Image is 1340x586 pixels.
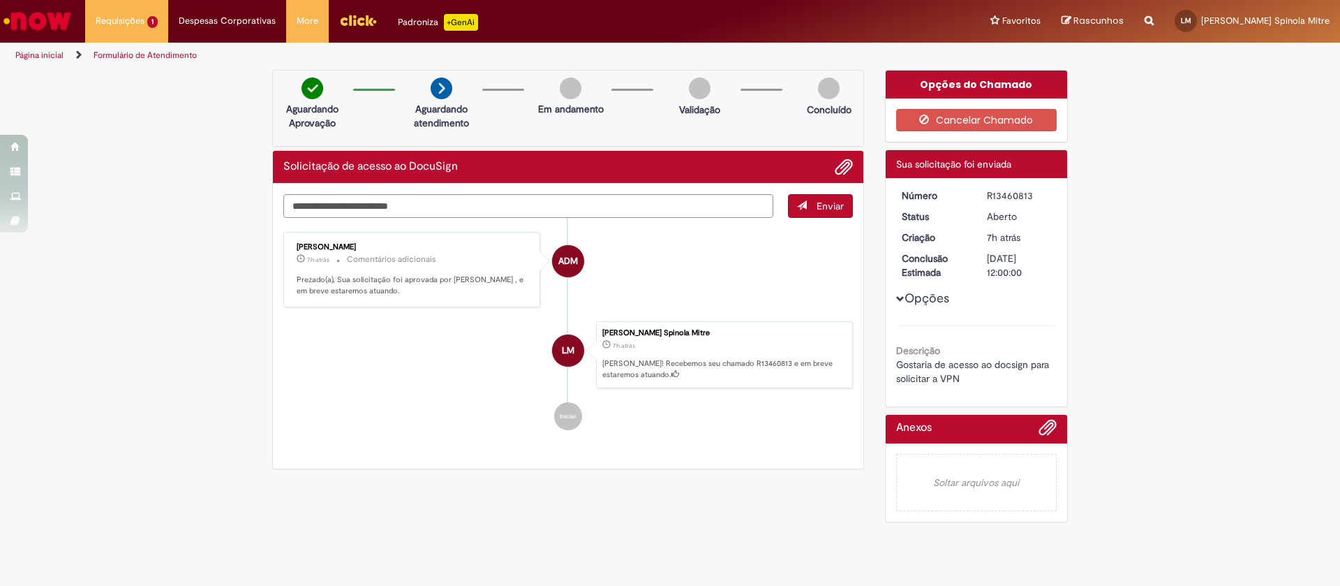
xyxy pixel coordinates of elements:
[807,103,851,117] p: Concluído
[896,454,1057,511] em: Soltar arquivos aqui
[94,50,197,61] a: Formulário de Atendimento
[891,251,977,279] dt: Conclusão Estimada
[602,329,845,337] div: [PERSON_NAME] Spinola Mitre
[886,71,1068,98] div: Opções do Chamado
[307,256,329,264] time: 29/08/2025 08:44:40
[339,10,377,31] img: click_logo_yellow_360x200.png
[560,78,581,99] img: img-circle-grey.png
[1,7,73,35] img: ServiceNow
[891,189,977,203] dt: Número
[179,14,276,28] span: Despesas Corporativas
[431,78,452,99] img: arrow-next.png
[835,158,853,176] button: Adicionar anexos
[896,358,1052,385] span: Gostaria de acesso ao docsign para solicitar a VPN
[301,78,323,99] img: check-circle-green.png
[147,16,158,28] span: 1
[558,244,578,278] span: ADM
[297,274,529,296] p: Prezado(a), Sua solicitação foi aprovada por [PERSON_NAME] , e em breve estaremos atuando.
[613,342,635,350] span: 7h atrás
[96,14,144,28] span: Requisições
[1062,15,1124,28] a: Rascunhos
[602,358,845,380] p: [PERSON_NAME]! Recebemos seu chamado R13460813 e em breve estaremos atuando.
[788,194,853,218] button: Enviar
[987,231,1020,244] span: 7h atrás
[891,210,977,224] dt: Status
[891,230,977,244] dt: Criação
[1002,14,1041,28] span: Favoritos
[1073,14,1124,27] span: Rascunhos
[283,321,853,388] li: Lorena Rivera Spinola Mitre
[297,14,318,28] span: More
[987,251,1052,279] div: [DATE] 12:00:00
[10,43,883,68] ul: Trilhas de página
[1038,418,1057,444] button: Adicionar anexos
[818,78,840,99] img: img-circle-grey.png
[987,230,1052,244] div: 29/08/2025 08:42:08
[987,210,1052,224] div: Aberto
[896,109,1057,131] button: Cancelar Chamado
[896,158,1011,170] span: Sua solicitação foi enviada
[347,254,436,265] small: Comentários adicionais
[1181,16,1191,25] span: LM
[297,243,529,251] div: [PERSON_NAME]
[398,14,478,31] div: Padroniza
[552,245,584,277] div: Alexandre De Moreira Marreco
[15,50,64,61] a: Página inicial
[987,189,1052,203] div: R13460813
[408,102,475,130] p: Aguardando atendimento
[679,103,720,117] p: Validação
[283,161,458,173] h2: Solicitação de acesso ao DocuSign Histórico de tíquete
[307,256,329,264] span: 7h atrás
[896,344,940,357] b: Descrição
[283,194,773,218] textarea: Digite sua mensagem aqui...
[689,78,710,99] img: img-circle-grey.png
[283,218,853,444] ul: Histórico de tíquete
[896,422,932,434] h2: Anexos
[817,200,844,212] span: Enviar
[538,102,604,116] p: Em andamento
[552,335,584,367] div: Lorena Rivera Spinola Mitre
[562,334,574,367] span: LM
[1201,15,1330,27] span: [PERSON_NAME] Spinola Mitre
[278,102,346,130] p: Aguardando Aprovação
[444,14,478,31] p: +GenAi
